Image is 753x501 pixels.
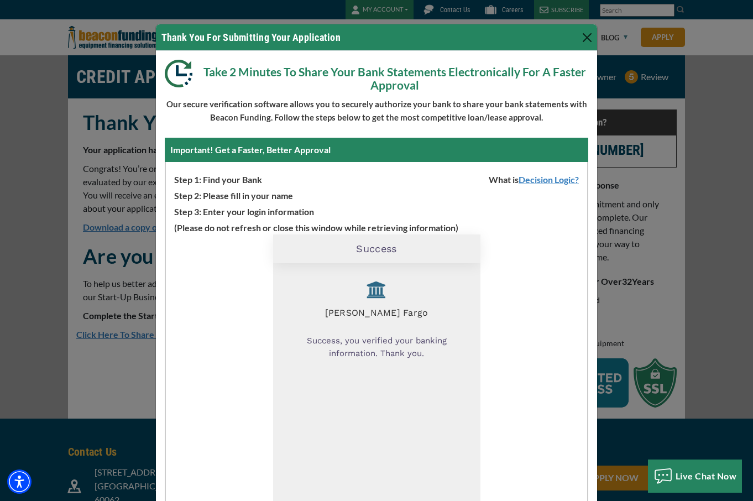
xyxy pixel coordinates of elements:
[166,202,587,218] p: Step 3: Enter your login information
[676,471,737,481] span: Live Chat Now
[166,218,587,234] p: (Please do not refresh or close this window while retrieving information)
[519,174,587,185] a: Decision Logic?
[165,97,588,124] p: Our secure verification software allows you to securely authorize your bank to share your bank st...
[354,277,398,302] img: Wells Fargo
[161,30,341,45] h4: Thank You For Submitting Your Application
[165,138,588,162] div: Important! Get a Faster, Better Approval
[290,302,464,318] h4: [PERSON_NAME] Fargo
[648,460,742,493] button: Live Chat Now
[166,170,262,186] span: Step 1: Find your Bank
[356,243,397,255] h2: Success
[166,186,587,202] p: Step 2: Please fill in your name
[290,326,464,368] div: Success, you verified your banking information. Thank you.
[165,60,201,87] img: Modal DL Clock
[165,60,588,92] p: Take 2 Minutes To Share Your Bank Statements Electronically For A Faster Approval
[7,469,32,494] div: Accessibility Menu
[578,29,596,46] button: Close
[480,170,587,186] span: What is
